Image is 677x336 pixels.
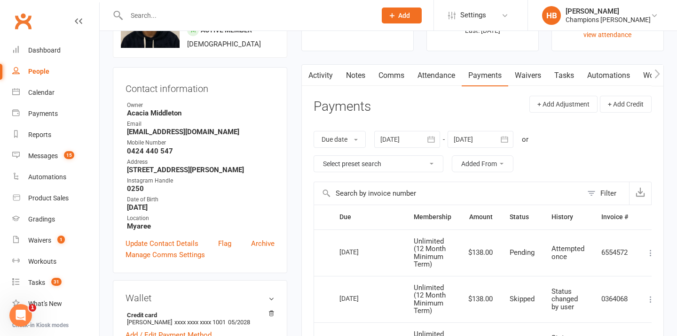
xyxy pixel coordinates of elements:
[174,319,226,326] span: xxxx xxxx xxxx 1001
[28,89,55,96] div: Calendar
[127,176,275,185] div: Instagram Handle
[9,304,32,327] iframe: Intercom live chat
[28,152,58,160] div: Messages
[460,5,486,26] span: Settings
[12,251,99,272] a: Workouts
[398,12,410,19] span: Add
[566,15,651,24] div: Champions [PERSON_NAME]
[127,203,275,212] strong: [DATE]
[127,195,275,204] div: Date of Birth
[411,65,462,86] a: Attendance
[462,65,508,86] a: Payments
[64,151,74,159] span: 15
[414,237,446,269] span: Unlimited (12 Month Minimum Term)
[593,229,637,276] td: 6554572
[581,65,637,86] a: Automations
[28,258,56,265] div: Workouts
[339,244,383,259] div: [DATE]
[124,9,370,22] input: Search...
[372,65,411,86] a: Comms
[126,310,275,327] li: [PERSON_NAME]
[126,238,198,249] a: Update Contact Details
[12,167,99,188] a: Automations
[28,68,49,75] div: People
[12,188,99,209] a: Product Sales
[228,319,250,326] span: 05/2028
[501,205,543,229] th: Status
[12,209,99,230] a: Gradings
[548,65,581,86] a: Tasks
[127,214,275,223] div: Location
[12,103,99,124] a: Payments
[127,120,275,129] div: Email
[127,166,275,174] strong: [STREET_ADDRESS][PERSON_NAME]
[460,229,501,276] td: $138.00
[29,304,36,312] span: 1
[593,205,637,229] th: Invoice #
[126,80,275,94] h3: Contact information
[542,6,561,25] div: HB
[452,155,513,172] button: Added From
[11,9,35,33] a: Clubworx
[551,244,584,261] span: Attempted once
[12,230,99,251] a: Waivers 1
[302,65,339,86] a: Activity
[12,61,99,82] a: People
[460,205,501,229] th: Amount
[57,236,65,244] span: 1
[510,248,535,257] span: Pending
[600,188,616,199] div: Filter
[543,205,593,229] th: History
[28,300,62,307] div: What's New
[12,124,99,145] a: Reports
[28,173,66,181] div: Automations
[127,128,275,136] strong: [EMAIL_ADDRESS][DOMAIN_NAME]
[127,222,275,230] strong: Myaree
[127,109,275,117] strong: Acacia Middleton
[127,184,275,193] strong: 0250
[339,291,383,305] div: [DATE]
[583,182,629,205] button: Filter
[460,276,501,322] td: $138.00
[127,147,275,155] strong: 0424 440 547
[414,283,446,315] span: Unlimited (12 Month Minimum Term)
[251,238,275,249] a: Archive
[126,249,205,260] a: Manage Comms Settings
[187,40,261,48] span: [DEMOGRAPHIC_DATA]
[28,110,58,117] div: Payments
[28,131,51,138] div: Reports
[566,7,651,15] div: [PERSON_NAME]
[600,96,652,113] button: + Add Credit
[314,131,366,148] button: Due date
[218,238,231,249] a: Flag
[28,215,55,223] div: Gradings
[593,276,637,322] td: 0364068
[127,158,275,167] div: Address
[12,293,99,314] a: What's New
[28,279,45,286] div: Tasks
[339,65,372,86] a: Notes
[12,82,99,103] a: Calendar
[126,293,275,303] h3: Wallet
[12,40,99,61] a: Dashboard
[127,101,275,110] div: Owner
[12,272,99,293] a: Tasks 31
[51,278,62,286] span: 31
[331,205,405,229] th: Due
[314,99,371,114] h3: Payments
[551,287,578,311] span: Status changed by user
[127,138,275,147] div: Mobile Number
[405,205,460,229] th: Membership
[127,312,270,319] strong: Credit card
[522,134,528,145] div: or
[510,295,535,303] span: Skipped
[28,194,69,202] div: Product Sales
[28,46,61,54] div: Dashboard
[583,31,631,38] a: view attendance
[314,182,583,205] input: Search by invoice number
[28,237,51,244] div: Waivers
[382,8,422,23] button: Add
[529,96,598,113] button: + Add Adjustment
[12,145,99,167] a: Messages 15
[508,65,548,86] a: Waivers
